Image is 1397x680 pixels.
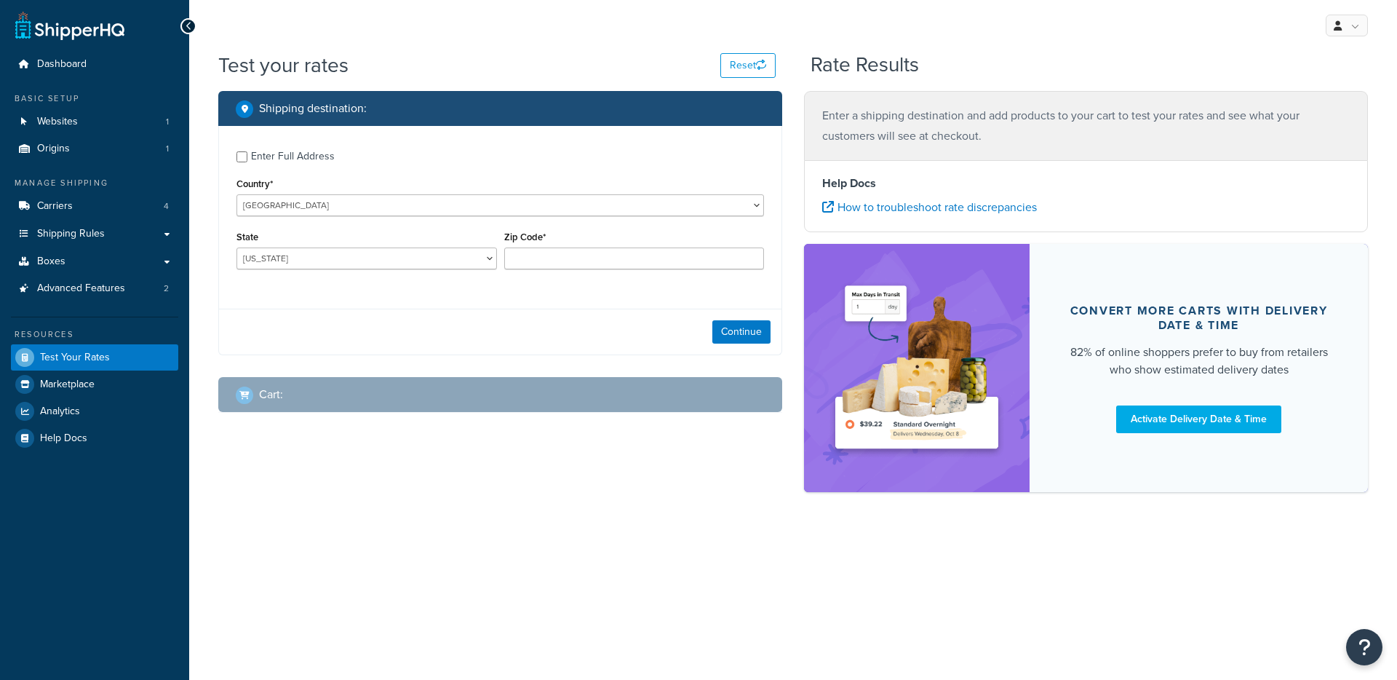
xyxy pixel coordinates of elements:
span: 2 [164,282,169,295]
li: Origins [11,135,178,162]
span: Test Your Rates [40,352,110,364]
input: Enter Full Address [236,151,247,162]
span: Marketplace [40,379,95,391]
a: Dashboard [11,51,178,78]
span: 1 [166,116,169,128]
div: Resources [11,328,178,341]
div: Convert more carts with delivery date & time [1064,304,1333,333]
p: Enter a shipping destination and add products to your cart to test your rates and see what your c... [822,106,1350,146]
span: Help Docs [40,432,87,445]
span: Carriers [37,200,73,213]
li: Websites [11,108,178,135]
button: Continue [712,320,771,344]
a: Advanced Features2 [11,275,178,302]
a: Test Your Rates [11,344,178,371]
h2: Cart : [259,388,283,401]
span: 4 [164,200,169,213]
span: 1 [166,143,169,155]
span: Shipping Rules [37,228,105,240]
span: Boxes [37,256,65,268]
span: Analytics [40,406,80,418]
h4: Help Docs [822,175,1350,192]
a: Websites1 [11,108,178,135]
button: Reset [720,53,776,78]
label: Country* [236,178,273,189]
a: Help Docs [11,425,178,451]
a: How to troubleshoot rate discrepancies [822,199,1037,216]
a: Analytics [11,398,178,424]
li: Carriers [11,193,178,220]
span: Websites [37,116,78,128]
h1: Test your rates [218,51,349,79]
span: Dashboard [37,58,87,71]
a: Origins1 [11,135,178,162]
a: Carriers4 [11,193,178,220]
label: Zip Code* [504,232,546,242]
a: Marketplace [11,371,178,398]
div: Manage Shipping [11,177,178,189]
div: Enter Full Address [251,146,335,167]
div: 82% of online shoppers prefer to buy from retailers who show estimated delivery dates [1064,344,1333,379]
label: State [236,232,258,242]
a: Activate Delivery Date & Time [1116,406,1281,433]
div: Basic Setup [11,92,178,105]
img: feature-image-ddt-36eae7f7280da8017bfb280eaccd9c446f90b1fe08728e4019434db127062ab4.png [826,266,1008,470]
a: Shipping Rules [11,221,178,248]
span: Advanced Features [37,282,125,295]
span: Origins [37,143,70,155]
button: Open Resource Center [1346,629,1382,665]
h2: Shipping destination : [259,102,367,115]
h2: Rate Results [811,54,919,76]
a: Boxes [11,248,178,275]
li: Advanced Features [11,275,178,302]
